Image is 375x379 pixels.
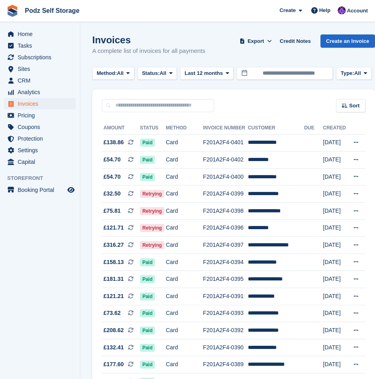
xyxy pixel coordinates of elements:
span: Pricing [18,110,66,121]
td: [DATE] [323,134,347,151]
td: Card [166,203,203,220]
span: Settings [18,145,66,156]
span: Retrying [140,190,164,198]
td: F201A2F4-0391 [203,288,248,305]
td: [DATE] [323,356,347,373]
td: F201A2F4-0402 [203,151,248,169]
th: Customer [248,122,304,135]
span: Account [347,7,368,15]
td: F201A2F4-0394 [203,254,248,271]
span: £32.50 [103,189,121,198]
button: Last 12 months [180,67,233,80]
th: Status [140,122,166,135]
th: Created [323,122,347,135]
a: Credit Notes [277,34,314,48]
span: £138.86 [103,138,124,147]
a: Create an Invoice [320,34,375,48]
a: menu [4,121,76,133]
th: Invoice Number [203,122,248,135]
span: £208.62 [103,326,124,335]
td: F201A2F4-0398 [203,203,248,220]
td: [DATE] [323,339,347,356]
span: Subscriptions [18,52,66,63]
button: Type: All [336,67,371,80]
button: Export [238,34,274,48]
span: £54.70 [103,173,121,181]
a: Preview store [66,185,76,195]
a: menu [4,110,76,121]
span: Paid [140,258,155,266]
span: £73.62 [103,309,121,317]
span: Paid [140,309,155,317]
span: Help [319,6,330,14]
span: Capital [18,156,66,167]
span: Retrying [140,207,164,215]
td: F201A2F4-0401 [203,134,248,151]
span: Coupons [18,121,66,133]
td: F201A2F4-0389 [203,356,248,373]
span: £158.13 [103,258,124,266]
td: [DATE] [323,185,347,203]
span: All [117,69,124,77]
a: menu [4,87,76,98]
td: [DATE] [323,151,347,169]
button: Method: All [92,67,134,80]
span: Paid [140,139,155,147]
td: [DATE] [323,322,347,339]
td: [DATE] [323,237,347,254]
span: £132.41 [103,343,124,352]
a: menu [4,156,76,167]
th: Method [166,122,203,135]
a: menu [4,28,76,40]
span: Export [247,37,264,45]
td: Card [166,151,203,169]
span: Paid [140,173,155,181]
span: Paid [140,292,155,300]
td: Card [166,322,203,339]
td: Card [166,134,203,151]
td: Card [166,305,203,322]
td: [DATE] [323,168,347,185]
span: Paid [140,344,155,352]
td: [DATE] [323,220,347,237]
span: Paid [140,275,155,283]
span: Sort [349,102,360,110]
span: Home [18,28,66,40]
a: menu [4,184,76,196]
span: Invoices [18,98,66,109]
span: £75.81 [103,207,121,215]
span: Paid [140,327,155,335]
span: Retrying [140,241,164,249]
span: Type: [341,69,354,77]
td: Card [166,356,203,373]
td: F201A2F4-0393 [203,305,248,322]
span: Tasks [18,40,66,51]
span: Paid [140,156,155,164]
td: F201A2F4-0392 [203,322,248,339]
td: [DATE] [323,203,347,220]
span: £121.71 [103,224,124,232]
td: F201A2F4-0397 [203,237,248,254]
td: F201A2F4-0400 [203,168,248,185]
td: [DATE] [323,254,347,271]
span: Retrying [140,224,164,232]
td: Card [166,271,203,288]
span: £316.27 [103,241,124,249]
span: £54.70 [103,155,121,164]
span: Status: [142,69,160,77]
a: menu [4,63,76,75]
span: Protection [18,133,66,144]
span: All [354,69,361,77]
span: £121.21 [103,292,124,300]
span: Storefront [7,174,80,182]
a: menu [4,98,76,109]
span: Paid [140,361,155,369]
th: Amount [102,122,140,135]
a: menu [4,133,76,144]
h1: Invoices [92,34,205,45]
a: Podz Self Storage [22,4,83,17]
span: CRM [18,75,66,86]
td: Card [166,220,203,237]
td: F201A2F4-0396 [203,220,248,237]
img: Jawed Chowdhary [338,6,346,14]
